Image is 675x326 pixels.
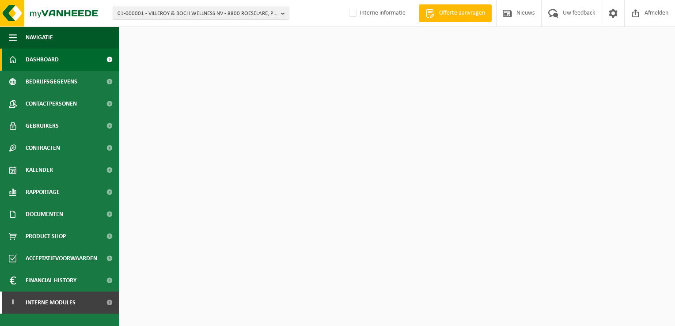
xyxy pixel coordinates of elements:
[419,4,492,22] a: Offerte aanvragen
[26,269,76,292] span: Financial History
[26,159,53,181] span: Kalender
[118,7,277,20] span: 01-000001 - VILLEROY & BOCH WELLNESS NV - 8800 ROESELARE, POPULIERSTRAAT 1
[26,203,63,225] span: Documenten
[113,7,289,20] button: 01-000001 - VILLEROY & BOCH WELLNESS NV - 8800 ROESELARE, POPULIERSTRAAT 1
[26,137,60,159] span: Contracten
[26,93,77,115] span: Contactpersonen
[26,292,76,314] span: Interne modules
[347,7,406,20] label: Interne informatie
[26,71,77,93] span: Bedrijfsgegevens
[26,49,59,71] span: Dashboard
[9,292,17,314] span: I
[26,181,60,203] span: Rapportage
[26,247,97,269] span: Acceptatievoorwaarden
[437,9,487,18] span: Offerte aanvragen
[26,115,59,137] span: Gebruikers
[26,27,53,49] span: Navigatie
[26,225,66,247] span: Product Shop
